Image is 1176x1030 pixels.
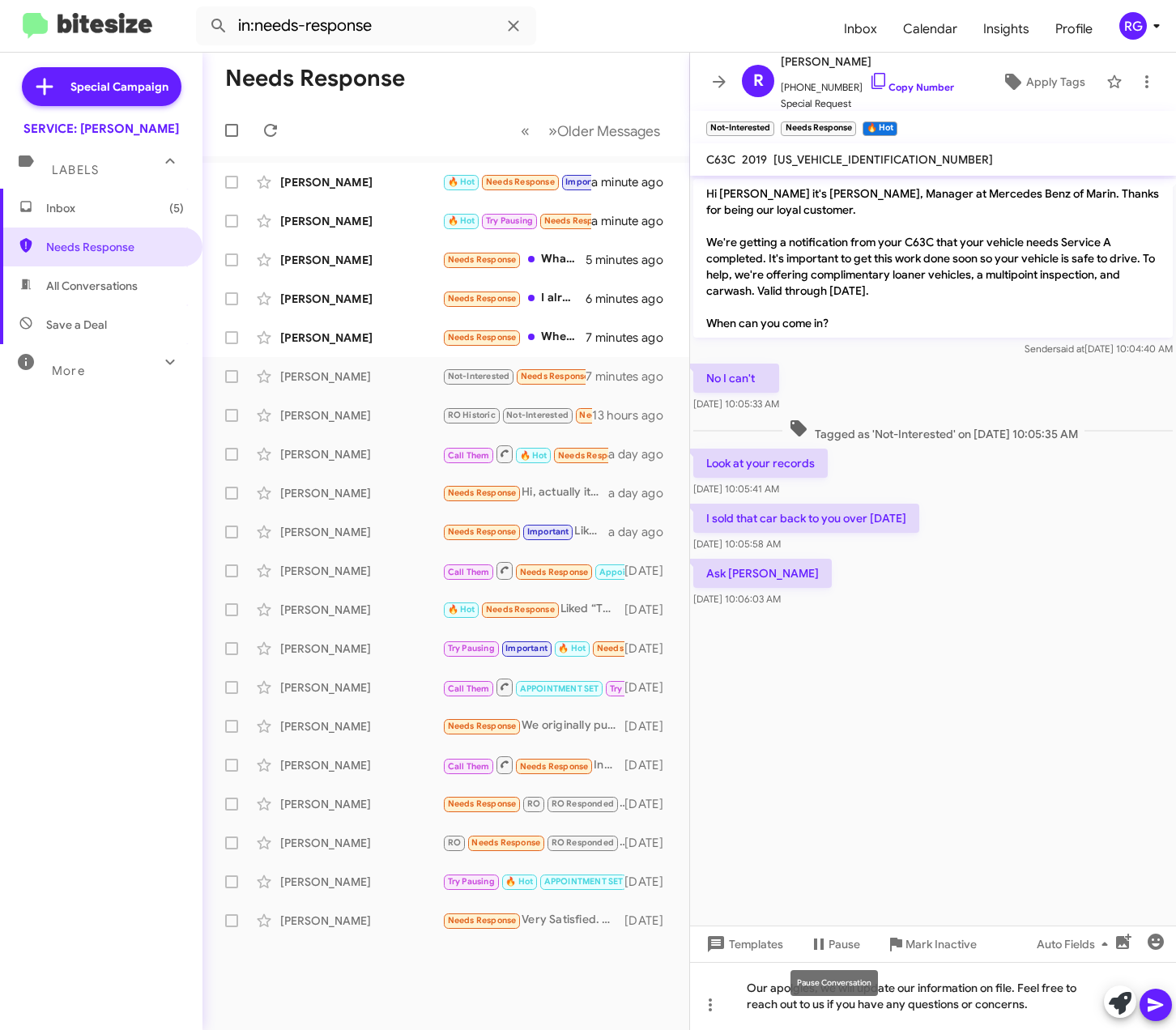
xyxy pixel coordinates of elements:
[693,504,919,533] p: I sold that car back to you over [DATE]
[624,563,676,579] div: [DATE]
[280,641,442,657] div: [PERSON_NAME]
[548,121,557,141] span: »
[52,364,85,378] span: More
[70,79,168,95] span: Special Campaign
[558,643,586,653] span: 🔥 Hot
[539,114,670,147] button: Next
[552,798,614,809] span: RO Responded
[448,876,495,887] span: Try Pausing
[1037,930,1114,959] span: Auto Fields
[448,683,490,694] span: Call Them
[486,215,533,226] span: Try Pausing
[442,755,624,775] div: Inbound Call
[693,538,781,550] span: [DATE] 10:05:58 AM
[442,328,586,347] div: When is available?
[169,200,184,216] span: (5)
[565,177,607,187] span: Important
[624,641,676,657] div: [DATE]
[442,172,591,191] div: Liked “You're welcome! If you need to modify your appointment or have any questions, feel free to...
[706,152,735,167] span: C63C
[280,757,442,773] div: [PERSON_NAME]
[790,970,878,996] div: Pause Conversation
[442,600,624,619] div: Liked “Thanks, noted. We'll diagnose the intermittent ADAS fault when your assistant schedules. W...
[442,406,592,424] div: Please use the number I sent you [PHONE_NUMBER]
[448,721,517,731] span: Needs Response
[280,485,442,501] div: [PERSON_NAME]
[448,450,490,461] span: Call Them
[448,332,517,343] span: Needs Response
[442,522,608,541] div: Liked “Our apologies, your last service was completed on [DATE] at 9,975 miles. We'll review our ...
[520,761,589,772] span: Needs Response
[742,152,767,167] span: 2019
[597,643,666,653] span: Needs Response
[1024,930,1127,959] button: Auto Fields
[599,567,671,577] span: Appointment Set
[46,239,184,255] span: Needs Response
[781,121,855,136] small: Needs Response
[280,602,442,618] div: [PERSON_NAME]
[693,483,779,495] span: [DATE] 10:05:41 AM
[225,66,405,92] h1: Needs Response
[442,483,608,502] div: Hi, actually it's not due yet. I don't drive it very much. Thank you for checking in
[773,152,993,167] span: [US_VEHICLE_IDENTIFICATION_NUMBER]
[624,718,676,734] div: [DATE]
[690,962,1176,1030] div: Our apolgies, we will update our information on file. Feel free to reach out to us if you have an...
[1056,343,1084,355] span: said at
[280,252,442,268] div: [PERSON_NAME]
[448,215,475,226] span: 🔥 Hot
[624,679,676,696] div: [DATE]
[448,177,475,187] span: 🔥 Hot
[753,68,764,94] span: R
[442,717,624,735] div: We originally purchased a GLB and really didn't like the car and it had a serious scratch on one ...
[693,179,1173,338] p: Hi [PERSON_NAME] it's [PERSON_NAME], Manager at Mercedes Benz of Marin. Thanks for being our loya...
[512,114,670,147] nav: Page navigation example
[693,364,779,393] p: No I can't
[890,6,970,53] a: Calendar
[506,410,569,420] span: Not-Interested
[527,798,540,809] span: RO
[693,593,781,605] span: [DATE] 10:06:03 AM
[1042,6,1106,53] a: Profile
[557,122,660,140] span: Older Messages
[46,278,138,294] span: All Conversations
[280,835,442,851] div: [PERSON_NAME]
[690,930,796,959] button: Templates
[781,96,954,112] span: Special Request
[591,213,676,229] div: a minute ago
[280,796,442,812] div: [PERSON_NAME]
[442,872,624,891] div: Yes, thank you for following up
[703,930,783,959] span: Templates
[831,6,890,53] a: Inbox
[579,410,648,420] span: Needs Response
[511,114,539,147] button: Previous
[448,293,517,304] span: Needs Response
[706,121,774,136] small: Not-Interested
[520,567,589,577] span: Needs Response
[592,407,676,423] div: 13 hours ago
[486,177,555,187] span: Needs Response
[544,215,613,226] span: Needs Response
[520,683,599,694] span: APPOINTMENT SET
[829,930,860,959] span: Pause
[280,874,442,890] div: [PERSON_NAME]
[280,330,442,346] div: [PERSON_NAME]
[693,398,779,410] span: [DATE] 10:05:33 AM
[442,367,586,385] div: Ask [PERSON_NAME]
[448,915,517,926] span: Needs Response
[591,174,676,190] div: a minute ago
[781,52,954,71] span: [PERSON_NAME]
[471,837,540,848] span: Needs Response
[442,289,586,308] div: I already did it
[448,798,517,809] span: Needs Response
[442,833,624,852] div: Yes, very satisfied. [PERSON_NAME]
[280,368,442,385] div: [PERSON_NAME]
[505,643,548,653] span: Important
[970,6,1042,53] span: Insights
[22,67,181,106] a: Special Campaign
[442,250,586,269] div: What kind of services does the car need?
[46,200,184,216] span: Inbox
[863,121,897,136] small: 🔥 Hot
[280,407,442,423] div: [PERSON_NAME]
